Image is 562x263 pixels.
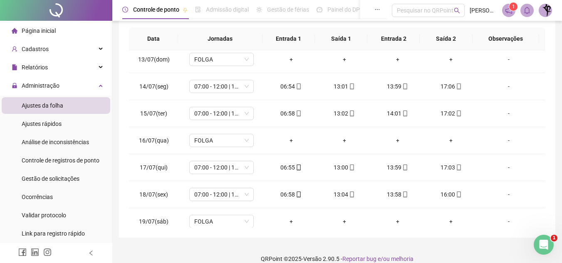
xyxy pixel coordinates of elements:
[122,7,128,12] span: clock-circle
[484,136,533,145] div: -
[194,161,249,174] span: 07:00 - 12:00 | 13:00 - 17:00
[455,165,462,170] span: mobile
[374,7,380,12] span: ellipsis
[324,217,364,226] div: +
[378,55,418,64] div: +
[431,82,471,91] div: 17:06
[348,165,355,170] span: mobile
[129,27,178,50] th: Data
[378,190,418,199] div: 13:58
[431,136,471,145] div: +
[295,165,302,170] span: mobile
[401,111,408,116] span: mobile
[401,165,408,170] span: mobile
[22,157,99,164] span: Controle de registros de ponto
[324,136,364,145] div: +
[324,82,364,91] div: 13:01
[12,28,17,34] span: home
[523,7,531,14] span: bell
[431,217,471,226] div: +
[431,109,471,118] div: 17:02
[551,235,557,241] span: 1
[31,248,39,256] span: linkedin
[479,34,532,43] span: Observações
[484,82,533,91] div: -
[378,109,418,118] div: 14:01
[22,175,79,182] span: Gestão de solicitações
[324,55,364,64] div: +
[139,191,168,198] span: 18/07(sex)
[509,2,517,11] sup: 1
[22,230,85,237] span: Link para registro rápido
[378,217,418,226] div: +
[317,7,322,12] span: dashboard
[431,163,471,172] div: 17:03
[324,190,364,199] div: 13:04
[262,27,315,50] th: Entrada 1
[484,109,533,118] div: -
[512,4,515,10] span: 1
[295,192,302,197] span: mobile
[139,218,168,225] span: 19/07(sáb)
[295,111,302,116] span: mobile
[194,53,249,66] span: FOLGA
[378,163,418,172] div: 13:59
[431,190,471,199] div: 16:00
[194,107,249,120] span: 07:00 - 12:00 | 13:00 - 17:00
[140,164,168,171] span: 17/07(qui)
[133,6,179,13] span: Controle de ponto
[473,27,539,50] th: Observações
[139,83,168,90] span: 14/07(seg)
[178,27,262,50] th: Jornadas
[271,190,311,199] div: 06:58
[271,163,311,172] div: 06:55
[455,111,462,116] span: mobile
[303,256,322,262] span: Versão
[271,55,311,64] div: +
[455,192,462,197] span: mobile
[194,188,249,201] span: 07:00 - 12:00 | 13:00 - 16:00
[505,7,512,14] span: notification
[539,4,552,17] img: 91745
[22,139,89,145] span: Análise de inconsistências
[267,6,309,13] span: Gestão de férias
[534,235,554,255] iframe: Intercom live chat
[194,134,249,147] span: FOLGA
[348,111,355,116] span: mobile
[12,46,17,52] span: user-add
[271,82,311,91] div: 06:54
[348,84,355,89] span: mobile
[43,248,52,256] span: instagram
[256,7,262,12] span: sun
[195,7,201,12] span: file-done
[18,248,27,256] span: facebook
[401,84,408,89] span: mobile
[194,215,249,228] span: FOLGA
[12,64,17,70] span: file
[454,7,460,14] span: search
[315,27,367,50] th: Saída 1
[22,120,62,127] span: Ajustes rápidos
[271,109,311,118] div: 06:58
[22,212,66,219] span: Validar protocolo
[401,192,408,197] span: mobile
[324,163,364,172] div: 13:00
[22,82,59,89] span: Administração
[140,110,167,117] span: 15/07(ter)
[88,250,94,256] span: left
[378,136,418,145] div: +
[484,55,533,64] div: -
[348,192,355,197] span: mobile
[271,217,311,226] div: +
[431,55,471,64] div: +
[12,83,17,88] span: lock
[194,80,249,93] span: 07:00 - 12:00 | 13:00 - 17:00
[342,256,413,262] span: Reportar bug e/ou melhoria
[484,190,533,199] div: -
[367,27,420,50] th: Entrada 2
[22,64,48,71] span: Relatórios
[324,109,364,118] div: 13:02
[206,6,249,13] span: Admissão digital
[22,46,49,52] span: Cadastros
[139,137,169,144] span: 16/07(qua)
